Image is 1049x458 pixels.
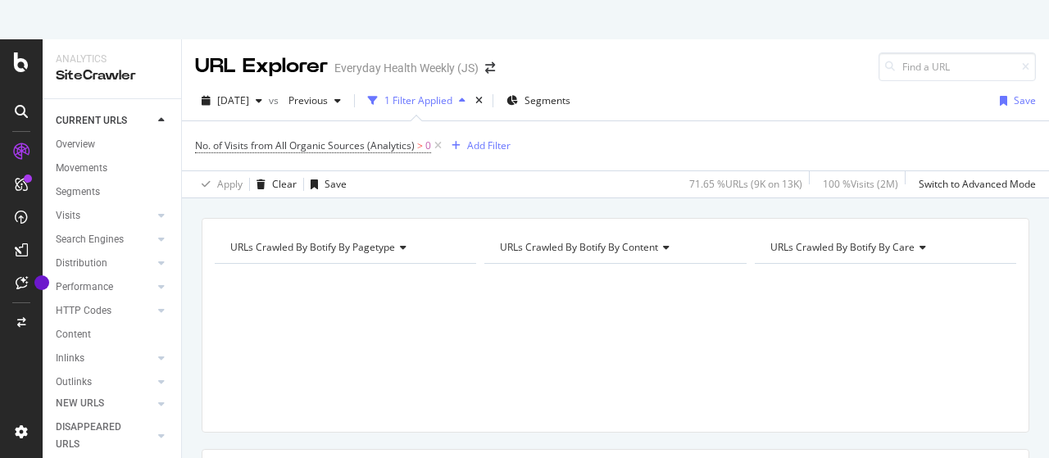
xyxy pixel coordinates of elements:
div: Tooltip anchor [34,275,49,290]
div: Switch to Advanced Mode [919,177,1036,191]
input: Find a URL [879,52,1036,81]
a: DISAPPEARED URLS [56,419,153,453]
a: Content [56,326,170,343]
a: Overview [56,136,170,153]
button: Clear [250,171,297,197]
span: Segments [524,93,570,107]
span: > [417,138,423,152]
div: CURRENT URLS [56,112,127,129]
a: Performance [56,279,153,296]
span: URLs Crawled By Botify By content [500,240,658,254]
a: Inlinks [56,350,153,367]
div: Add Filter [467,138,511,152]
div: SiteCrawler [56,66,168,85]
div: Content [56,326,91,343]
span: URLs Crawled By Botify By pagetype [230,240,395,254]
div: Save [1014,93,1036,107]
span: vs [269,93,282,107]
button: 1 Filter Applied [361,88,472,114]
div: arrow-right-arrow-left [485,62,495,74]
button: Apply [195,171,243,197]
h4: URLs Crawled By Botify By pagetype [227,234,461,261]
div: Clear [272,177,297,191]
h4: URLs Crawled By Botify By content [497,234,731,261]
button: Save [304,171,347,197]
div: Segments [56,184,100,201]
a: Movements [56,160,170,177]
div: Visits [56,207,80,224]
a: Distribution [56,255,153,272]
button: Segments [500,88,577,114]
span: Previous [282,93,328,107]
div: Analytics [56,52,168,66]
span: URLs Crawled By Botify By care [770,240,915,254]
div: Save [325,177,347,191]
a: Outlinks [56,374,153,391]
button: Save [993,88,1036,114]
a: Segments [56,184,170,201]
div: 71.65 % URLs ( 9K on 13K ) [689,177,802,191]
div: URL Explorer [195,52,328,80]
div: Everyday Health Weekly (JS) [334,60,479,76]
button: Switch to Advanced Mode [912,171,1036,197]
div: Movements [56,160,107,177]
span: 0 [425,134,431,157]
div: Overview [56,136,95,153]
a: CURRENT URLS [56,112,153,129]
div: times [472,93,486,109]
button: Add Filter [445,136,511,156]
h4: URLs Crawled By Botify By care [767,234,1001,261]
iframe: Intercom live chat [993,402,1033,442]
a: HTTP Codes [56,302,153,320]
div: Distribution [56,255,107,272]
span: No. of Visits from All Organic Sources (Analytics) [195,138,415,152]
a: NEW URLS [56,395,153,412]
div: NEW URLS [56,395,104,412]
div: Performance [56,279,113,296]
span: 2025 Aug. 3rd [217,93,249,107]
div: 100 % Visits ( 2M ) [823,177,898,191]
a: Visits [56,207,153,224]
div: DISAPPEARED URLS [56,419,139,453]
a: Search Engines [56,231,153,248]
div: Apply [217,177,243,191]
div: 1 Filter Applied [384,93,452,107]
button: Previous [282,88,347,114]
div: Search Engines [56,231,124,248]
div: Outlinks [56,374,92,391]
div: Inlinks [56,350,84,367]
div: HTTP Codes [56,302,111,320]
button: [DATE] [195,88,269,114]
